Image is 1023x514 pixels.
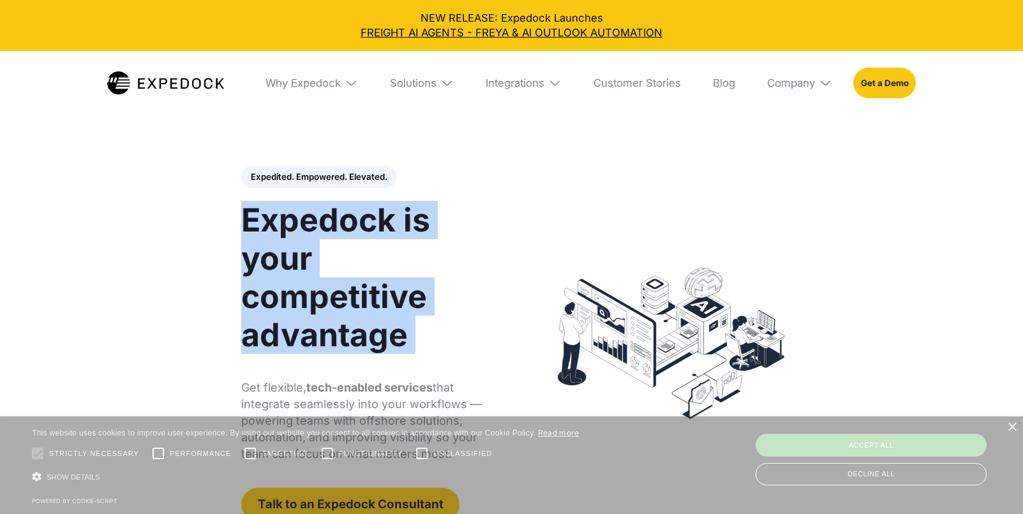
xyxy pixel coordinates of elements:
[756,51,842,115] div: Company
[11,11,1013,41] div: NEW RELEASE: Expedock Launches
[32,497,117,504] a: Powered by cookie-script
[11,26,1013,40] a: FREIGHT AI AGENTS - FREYA & AI OUTLOOK AUTOMATION
[390,77,437,90] div: Solutions
[1007,423,1017,432] div: Close
[959,453,1023,514] iframe: Chat Widget
[32,468,579,487] div: Show details
[767,77,815,90] div: Company
[241,201,498,354] h1: Expedock is your competitive advantage
[306,381,433,394] strong: tech-enabled services
[583,51,691,115] a: Customer Stories
[486,77,544,90] div: Integrations
[170,448,232,459] span: Performance
[262,448,308,459] span: Targeting
[241,379,498,462] p: Get flexible, that integrate seamlessly into your workflows — powering teams with offshore soluti...
[47,473,100,481] span: Show details
[339,448,403,459] span: Functionality
[756,463,987,485] div: Decline all
[853,68,916,98] a: Get a Demo
[538,428,579,437] a: Read more
[265,77,341,90] div: Why Expedock
[49,448,139,459] span: Strictly necessary
[756,434,987,457] div: Accept all
[433,448,492,459] span: Unclassified
[702,51,745,115] a: Blog
[475,51,572,115] div: Integrations
[379,51,464,115] div: Solutions
[255,51,369,115] div: Why Expedock
[32,429,535,437] span: This website uses cookies to improve user experience. By using our website you consent to all coo...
